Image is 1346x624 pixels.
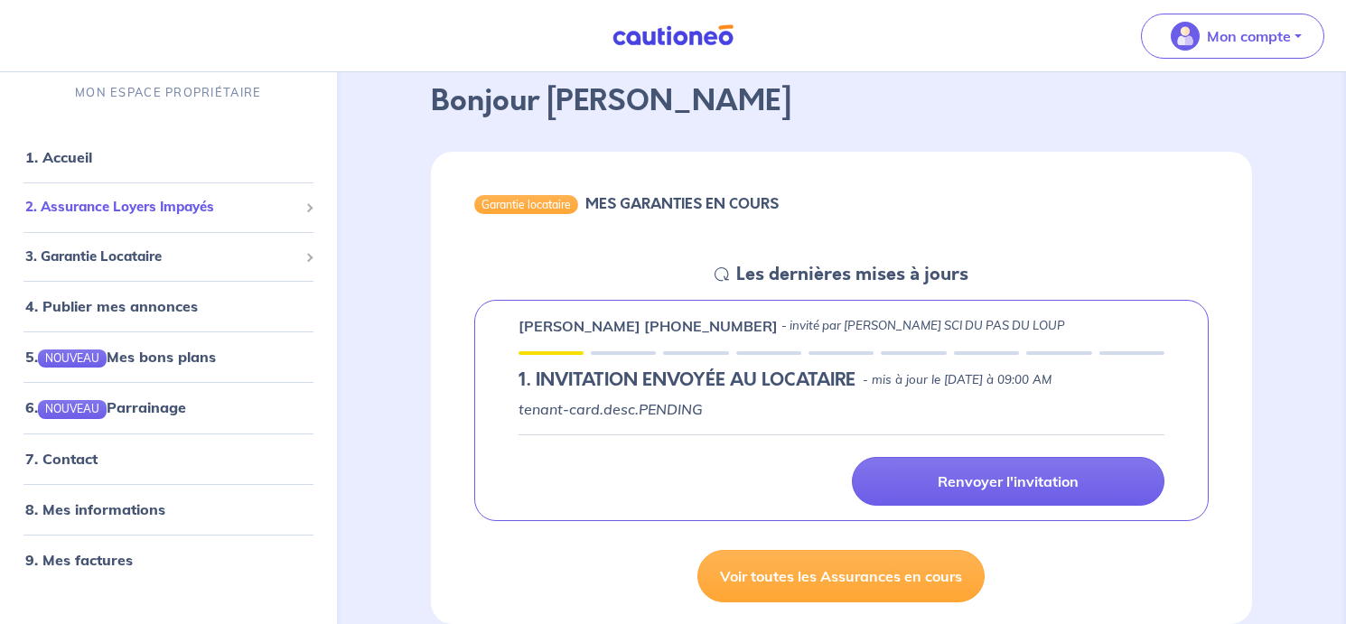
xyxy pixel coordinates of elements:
img: Cautioneo [605,24,741,47]
p: Mon compte [1207,25,1291,47]
div: 4. Publier mes annonces [7,288,330,324]
div: 1. Accueil [7,139,330,175]
span: 3. Garantie Locataire [25,247,298,267]
div: 2. Assurance Loyers Impayés [7,190,330,225]
div: 7. Contact [7,441,330,477]
div: 3. Garantie Locataire [7,239,330,275]
a: 4. Publier mes annonces [25,297,198,315]
a: 8. Mes informations [25,500,165,518]
p: [PERSON_NAME] [PHONE_NUMBER] [519,315,778,337]
p: - invité par [PERSON_NAME] SCI DU PAS DU LOUP [781,317,1065,335]
img: illu_account_valid_menu.svg [1171,22,1200,51]
a: Renvoyer l'invitation [852,457,1164,506]
h6: MES GARANTIES EN COURS [585,195,779,212]
p: tenant-card.desc.PENDING [519,398,1165,420]
a: Voir toutes les Assurances en cours [697,550,985,602]
a: 6.NOUVEAUParrainage [25,398,186,416]
div: 8. Mes informations [7,491,330,527]
div: state: PENDING, Context: IN-LANDLORD [519,369,1165,391]
div: 6.NOUVEAUParrainage [7,389,330,425]
a: 7. Contact [25,450,98,468]
span: 2. Assurance Loyers Impayés [25,197,298,218]
p: Renvoyer l'invitation [938,472,1079,490]
p: Bonjour [PERSON_NAME] [431,79,1253,123]
div: 5.NOUVEAUMes bons plans [7,339,330,375]
p: MON ESPACE PROPRIÉTAIRE [75,84,261,101]
h5: Les dernières mises à jours [736,264,968,285]
a: 9. Mes factures [25,551,133,569]
div: 9. Mes factures [7,542,330,578]
button: illu_account_valid_menu.svgMon compte [1141,14,1324,59]
h5: 1.︎ INVITATION ENVOYÉE AU LOCATAIRE [519,369,855,391]
a: 1. Accueil [25,148,92,166]
p: - mis à jour le [DATE] à 09:00 AM [863,371,1052,389]
a: 5.NOUVEAUMes bons plans [25,348,216,366]
div: Garantie locataire [474,195,578,213]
